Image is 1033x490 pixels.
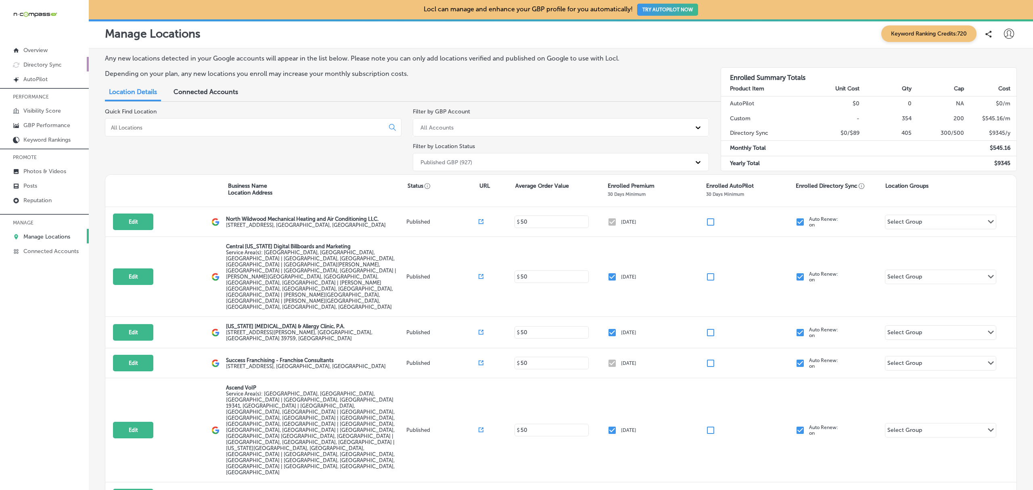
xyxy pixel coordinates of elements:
p: Central [US_STATE] Digital Billboards and Marketing [226,243,404,249]
label: [STREET_ADDRESS] , [GEOGRAPHIC_DATA], [GEOGRAPHIC_DATA] [226,222,386,228]
p: Ascend VoIP [226,385,404,391]
p: Directory Sync [23,61,62,68]
td: NA [912,96,964,111]
td: - [808,111,860,126]
p: AutoPilot [23,76,48,83]
th: Unit Cost [808,82,860,96]
p: Reputation [23,197,52,204]
img: logo [211,359,220,367]
input: All Locations [110,124,383,131]
span: Keyword Ranking Credits: 720 [881,25,977,42]
td: AutoPilot [721,96,808,111]
p: Status [408,182,479,189]
p: [DATE] [621,427,636,433]
td: 405 [860,126,912,141]
p: Enrolled Premium [608,182,655,189]
td: 0 [860,96,912,111]
p: [DATE] [621,360,636,366]
p: Keyword Rankings [23,136,71,143]
p: Published [406,329,479,335]
img: logo [211,273,220,281]
span: Connected Accounts [174,88,238,96]
span: Location Details [109,88,157,96]
div: Select Group [887,427,922,436]
p: Auto Renew: on [809,425,838,436]
button: Edit [113,268,153,285]
p: [DATE] [621,330,636,335]
td: 354 [860,111,912,126]
p: 30 Days Minimum [706,191,744,197]
label: [STREET_ADDRESS] , [GEOGRAPHIC_DATA], [GEOGRAPHIC_DATA] [226,363,386,369]
p: Manage Locations [105,27,201,40]
p: $ [517,360,520,366]
p: Posts [23,182,37,189]
p: Average Order Value [515,182,569,189]
button: Edit [113,422,153,438]
th: Qty [860,82,912,96]
td: $ 0 /m [964,96,1016,111]
p: Business Name Location Address [228,182,272,196]
th: Cap [912,82,964,96]
p: $ [517,427,520,433]
img: logo [211,426,220,434]
p: Auto Renew: on [809,358,838,369]
p: Any new locations detected in your Google accounts will appear in the list below. Please note you... [105,54,698,62]
label: Quick Find Location [105,108,157,115]
div: Select Group [887,218,922,228]
td: Yearly Total [721,156,808,171]
td: Custom [721,111,808,126]
p: Manage Locations [23,233,70,240]
td: $0/$89 [808,126,860,141]
div: Select Group [887,329,922,338]
p: Enrolled Directory Sync [796,182,865,189]
div: Published GBP (927) [420,159,472,165]
img: 660ab0bf-5cc7-4cb8-ba1c-48b5ae0f18e60NCTV_CLogo_TV_Black_-500x88.png [13,10,57,18]
td: 300/500 [912,126,964,141]
p: Success Franchising - Franchise Consultants [226,357,386,363]
label: Filter by Location Status [413,143,475,150]
label: [STREET_ADDRESS][PERSON_NAME] , [GEOGRAPHIC_DATA], [GEOGRAPHIC_DATA] 39759, [GEOGRAPHIC_DATA] [226,329,404,341]
p: Enrolled AutoPilot [706,182,754,189]
p: North Wildwood Mechanical Heating and Air Conditioning LLC. [226,216,386,222]
p: $ [517,330,520,335]
p: Published [406,360,479,366]
span: Wilmington, DE, USA | Exton, PA 19341, USA | Berks County, PA, USA | Bucks County, PA, USA | Phil... [226,391,395,475]
p: Published [406,274,479,280]
img: logo [211,329,220,337]
p: 30 Days Minimum [608,191,646,197]
p: Photos & Videos [23,168,66,175]
p: Published [406,427,479,433]
td: Directory Sync [721,126,808,141]
p: Overview [23,47,48,54]
span: Orlando, FL, USA | Kissimmee, FL, USA | Meadow Woods, FL 32824, USA | Hunters Creek, FL 32837, US... [226,249,396,310]
div: All Accounts [420,124,454,131]
td: $0 [808,96,860,111]
div: Select Group [887,273,922,283]
td: $ 9345 /y [964,126,1016,141]
h3: Enrolled Summary Totals [721,68,1017,82]
p: $ [517,219,520,225]
strong: Product Item [730,85,764,92]
div: Select Group [887,360,922,369]
td: 200 [912,111,964,126]
td: $ 545.16 /m [964,111,1016,126]
label: Filter by GBP Account [413,108,470,115]
p: Depending on your plan, any new locations you enroll may increase your monthly subscription costs. [105,70,698,77]
p: Auto Renew: on [809,216,838,228]
p: [DATE] [621,274,636,280]
th: Cost [964,82,1016,96]
img: logo [211,218,220,226]
p: GBP Performance [23,122,70,129]
p: Auto Renew: on [809,327,838,338]
p: Connected Accounts [23,248,79,255]
p: Published [406,219,479,225]
p: Auto Renew: on [809,271,838,283]
p: $ [517,274,520,280]
p: Visibility Score [23,107,61,114]
td: Monthly Total [721,141,808,156]
p: [US_STATE] [MEDICAL_DATA] & Allergy Clinic, P.A. [226,323,404,329]
button: Edit [113,355,153,371]
button: Edit [113,324,153,341]
button: TRY AUTOPILOT NOW [637,4,698,16]
p: URL [479,182,490,189]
